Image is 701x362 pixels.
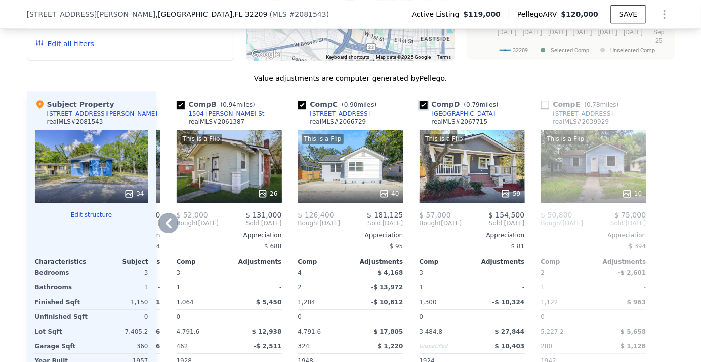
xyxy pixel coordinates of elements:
[177,343,188,350] span: 462
[47,110,158,118] div: [STREET_ADDRESS][PERSON_NAME]
[420,299,437,306] span: 1,300
[598,29,617,36] text: [DATE]
[177,110,265,118] a: 1504 [PERSON_NAME] St
[513,47,528,53] text: 32209
[460,101,503,108] span: ( miles)
[177,299,194,306] span: 1,064
[256,299,281,306] span: $ 5,450
[298,258,351,266] div: Comp
[378,269,403,276] span: $ 4,168
[488,211,524,219] span: $ 154,500
[298,110,370,118] a: [STREET_ADDRESS]
[298,328,321,335] span: 4,791.6
[523,29,542,36] text: [DATE]
[371,299,403,306] span: -$ 10,812
[541,258,594,266] div: Comp
[653,29,665,36] text: Sep
[94,310,148,324] div: 0
[432,110,496,118] div: [GEOGRAPHIC_DATA]
[94,266,148,280] div: 3
[298,313,302,320] span: 0
[432,118,488,126] div: realMLS # 2067715
[289,10,326,18] span: # 2081543
[181,134,222,144] div: This is a Flip
[302,134,344,144] div: This is a Flip
[420,99,503,110] div: Comp D
[624,29,643,36] text: [DATE]
[495,343,525,350] span: $ 10,403
[374,328,403,335] span: $ 17,805
[420,231,525,239] div: Appreciation
[351,258,403,266] div: Adjustments
[618,269,646,276] span: -$ 2,601
[621,328,646,335] span: $ 5,658
[541,343,553,350] span: 280
[367,211,403,219] span: $ 181,125
[298,343,310,350] span: 324
[614,211,646,219] span: $ 75,000
[553,118,609,126] div: realMLS # 2039929
[621,343,646,350] span: $ 1,128
[353,310,403,324] div: -
[217,101,259,108] span: ( miles)
[390,243,403,250] span: $ 95
[561,10,599,18] span: $120,000
[492,299,525,306] span: -$ 10,324
[420,219,462,227] div: [DATE]
[27,73,675,83] div: Value adjustments are computer generated by Pellego .
[541,299,558,306] span: 1,122
[35,280,90,295] div: Bathrooms
[189,110,265,118] div: 1504 [PERSON_NAME] St
[35,295,90,309] div: Finished Sqft
[177,231,282,239] div: Appreciation
[35,39,94,49] button: Edit all filters
[420,269,424,276] span: 3
[258,189,277,199] div: 26
[94,324,148,339] div: 7,405.2
[541,110,613,118] a: [STREET_ADDRESS]
[420,258,472,266] div: Comp
[177,211,208,219] span: $ 52,000
[231,280,282,295] div: -
[344,101,358,108] span: 0.90
[298,211,334,219] span: $ 126,400
[177,219,198,227] span: Bought
[541,99,623,110] div: Comp E
[340,219,403,227] span: Sold [DATE]
[249,48,282,61] a: Open this area in Google Maps (opens a new window)
[474,266,525,280] div: -
[177,280,227,295] div: 1
[35,339,90,353] div: Garage Sqft
[420,211,451,219] span: $ 57,000
[610,5,646,23] button: SAVE
[35,266,90,280] div: Bedrooms
[156,9,268,19] span: , [GEOGRAPHIC_DATA]
[35,310,90,324] div: Unfinished Sqft
[177,269,181,276] span: 3
[420,280,470,295] div: 1
[245,211,281,219] span: $ 131,000
[177,328,200,335] span: 4,791.6
[35,211,148,219] button: Edit structure
[511,243,525,250] span: $ 81
[264,243,281,250] span: $ 688
[371,284,403,291] span: -$ 13,972
[298,299,315,306] span: 1,284
[596,310,646,324] div: -
[587,101,600,108] span: 0.78
[252,328,282,335] span: $ 12,938
[541,280,592,295] div: 1
[472,258,525,266] div: Adjustments
[581,101,623,108] span: ( miles)
[223,101,236,108] span: 0.94
[474,280,525,295] div: -
[420,219,441,227] span: Bought
[298,231,403,239] div: Appreciation
[378,343,403,350] span: $ 1,220
[545,134,587,144] div: This is a Flip
[541,219,584,227] div: [DATE]
[177,258,229,266] div: Comp
[412,9,464,19] span: Active Listing
[464,9,501,19] span: $119,000
[35,258,92,266] div: Characteristics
